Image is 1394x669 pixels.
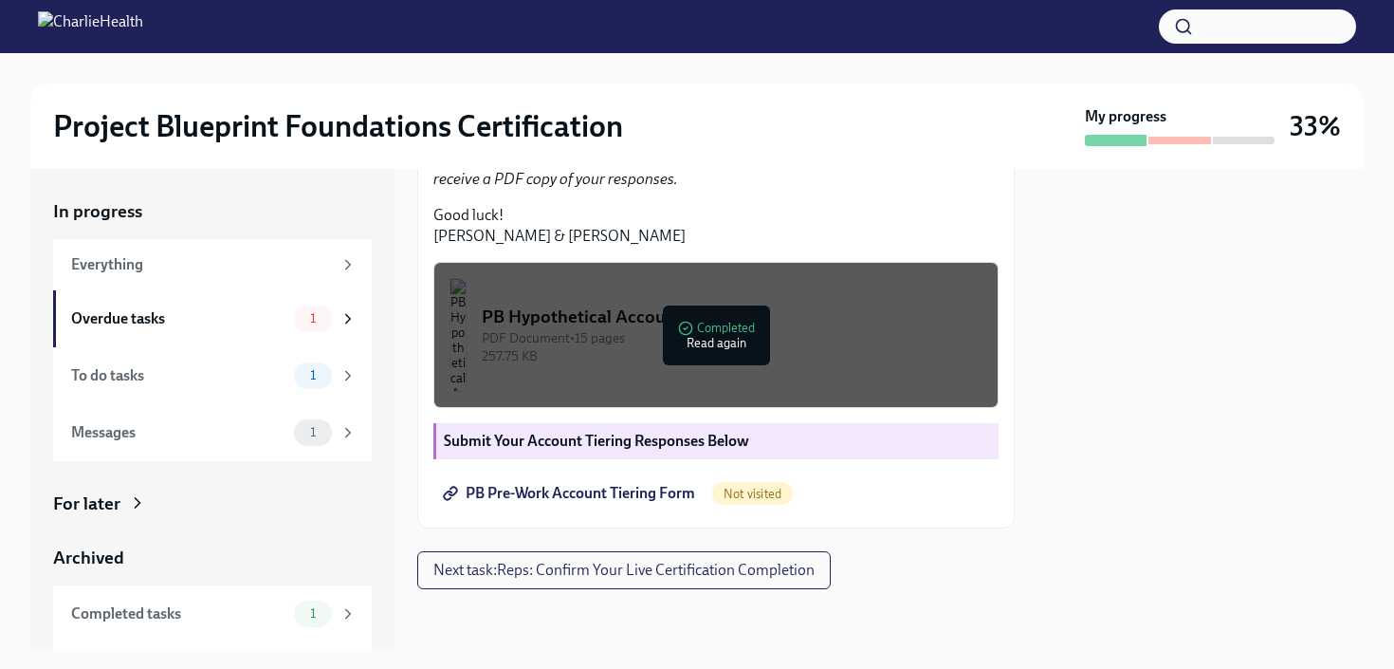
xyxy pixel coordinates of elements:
[447,484,695,503] span: PB Pre-Work Account Tiering Form
[444,432,749,450] strong: Submit Your Account Tiering Responses Below
[433,561,815,580] span: Next task : Reps: Confirm Your Live Certification Completion
[53,492,372,516] a: For later
[53,492,120,516] div: For later
[71,308,286,329] div: Overdue tasks
[1290,109,1341,143] h3: 33%
[1085,106,1166,127] strong: My progress
[482,305,982,329] div: PB Hypothetical Accounts
[53,546,372,570] a: Archived
[71,604,286,624] div: Completed tasks
[53,107,623,145] h2: Project Blueprint Foundations Certification
[53,199,372,224] a: In progress
[53,239,372,290] a: Everything
[71,254,332,275] div: Everything
[299,368,327,382] span: 1
[433,205,999,247] p: Good luck! [PERSON_NAME] & [PERSON_NAME]
[482,329,982,347] div: PDF Document • 15 pages
[38,11,143,42] img: CharlieHealth
[299,606,327,621] span: 1
[433,474,708,512] a: PB Pre-Work Account Tiering Form
[53,290,372,347] a: Overdue tasks1
[417,551,831,589] button: Next task:Reps: Confirm Your Live Certification Completion
[53,585,372,642] a: Completed tasks1
[482,347,982,365] div: 257.75 KB
[299,425,327,439] span: 1
[71,365,286,386] div: To do tasks
[71,422,286,443] div: Messages
[299,311,327,325] span: 1
[53,404,372,461] a: Messages1
[53,347,372,404] a: To do tasks1
[449,278,467,392] img: PB Hypothetical Accounts
[712,487,793,501] span: Not visited
[433,262,999,408] button: PB Hypothetical AccountsPDF Document•15 pages257.75 KBCompletedRead again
